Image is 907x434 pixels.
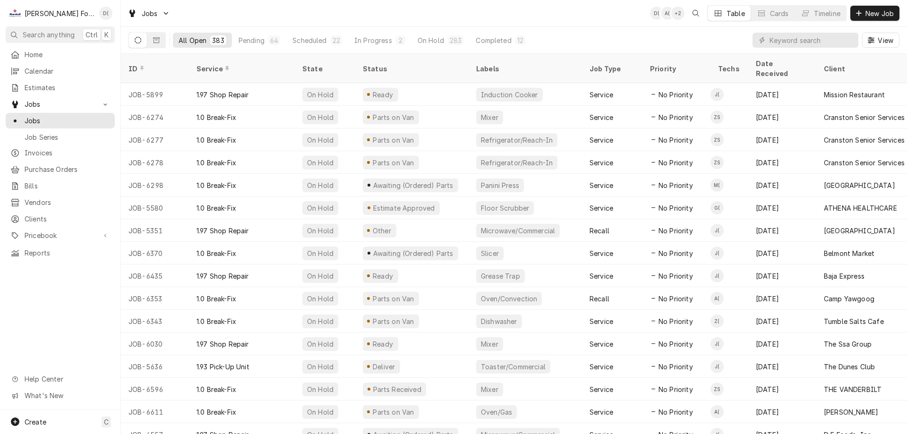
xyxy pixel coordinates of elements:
div: Zz Pending No Schedule's Avatar [710,383,724,396]
div: The Ssa Group [824,339,872,349]
div: Parts on Van [372,112,415,122]
div: J( [710,247,724,260]
div: [DATE] [748,242,816,264]
div: ATHENA HEALTHCARE [824,203,897,213]
div: Marshall Food Equipment Service's Avatar [9,7,22,20]
span: New Job [864,9,896,18]
div: On Hold [306,180,334,190]
div: JOB-6353 [121,287,189,310]
div: Aldo Testa (2)'s Avatar [661,7,674,20]
div: Status [363,64,459,74]
div: JOB-6278 [121,151,189,174]
div: A( [710,292,724,305]
div: On Hold [306,294,334,304]
div: On Hold [306,135,334,145]
div: ID [128,64,180,74]
a: Bills [6,178,115,194]
div: [DATE] [748,400,816,423]
div: M( [710,179,724,192]
div: [GEOGRAPHIC_DATA] [824,226,895,236]
a: Go to Jobs [6,96,115,112]
div: Gabe Collazo (127)'s Avatar [710,201,724,214]
a: Reports [6,245,115,261]
div: On Hold [306,271,334,281]
span: Clients [25,214,110,224]
div: [PERSON_NAME] Food Equipment Service [25,9,94,18]
div: 12 [517,35,523,45]
div: Jose DeMelo (37)'s Avatar [710,337,724,350]
div: [DATE] [748,151,816,174]
div: 1.0 Break-Fix [197,407,236,417]
div: Jose DeMelo (37)'s Avatar [710,269,724,282]
span: Job Series [25,132,110,142]
div: Service [590,339,613,349]
div: On Hold [306,339,334,349]
div: [DATE] [748,287,816,310]
span: Bills [25,181,110,191]
span: No Priority [659,158,693,168]
div: [DATE] [748,174,816,196]
a: Invoices [6,145,115,161]
div: On Hold [306,90,334,100]
div: Recall [590,294,609,304]
div: Cranston Senior Services [824,158,905,168]
div: [PERSON_NAME] [824,407,878,417]
div: Parts on Van [372,158,415,168]
a: Calendar [6,63,115,79]
span: No Priority [659,339,693,349]
div: Awaiting (Ordered) Parts [372,180,454,190]
span: Jobs [25,99,96,109]
input: Keyword search [770,33,854,48]
a: Go to What's New [6,388,115,403]
div: Floor Scrubber [480,203,530,213]
div: Service [590,407,613,417]
div: [DATE] [748,264,816,287]
div: [DATE] [748,106,816,128]
div: JOB-5899 [121,83,189,106]
a: Go to Pricebook [6,228,115,243]
div: JOB-6343 [121,310,189,332]
div: Mixer [480,112,499,122]
div: Oven/Convection [480,294,538,304]
div: A( [710,405,724,418]
div: Service [590,362,613,372]
span: K [104,30,109,40]
div: Other [371,226,393,236]
div: Parts on Van [372,316,415,326]
div: In Progress [354,35,392,45]
div: 1.97 Shop Repair [197,226,249,236]
div: [DATE] [748,310,816,332]
div: Andy Christopoulos (121)'s Avatar [710,405,724,418]
div: Grease Trap [480,271,521,281]
div: Zachary Goldstein (120)'s Avatar [710,315,724,328]
div: 22 [333,35,340,45]
span: No Priority [659,294,693,304]
div: 283 [450,35,462,45]
a: Clients [6,211,115,227]
a: Go to Help Center [6,371,115,387]
div: Service [197,64,285,74]
div: 1.0 Break-Fix [197,384,236,394]
div: Pending [239,35,265,45]
div: Derek Testa (81)'s Avatar [650,7,663,20]
div: [DATE] [748,219,816,242]
div: Ready [371,90,394,100]
div: Service [590,158,613,168]
span: No Priority [659,226,693,236]
span: Vendors [25,197,110,207]
a: Home [6,47,115,62]
span: Ctrl [86,30,98,40]
div: 1.0 Break-Fix [197,316,236,326]
div: Zz Pending No Schedule's Avatar [710,111,724,124]
div: Service [590,180,613,190]
div: On Hold [306,362,334,372]
div: Oven/Gas [480,407,513,417]
div: JOB-6274 [121,106,189,128]
div: The Dunes Club [824,362,875,372]
div: Zz Pending No Schedule's Avatar [710,133,724,146]
div: Priority [650,64,701,74]
span: Home [25,50,110,60]
div: Mission Restaurant [824,90,885,100]
div: 2 [398,35,403,45]
div: Service [590,384,613,394]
